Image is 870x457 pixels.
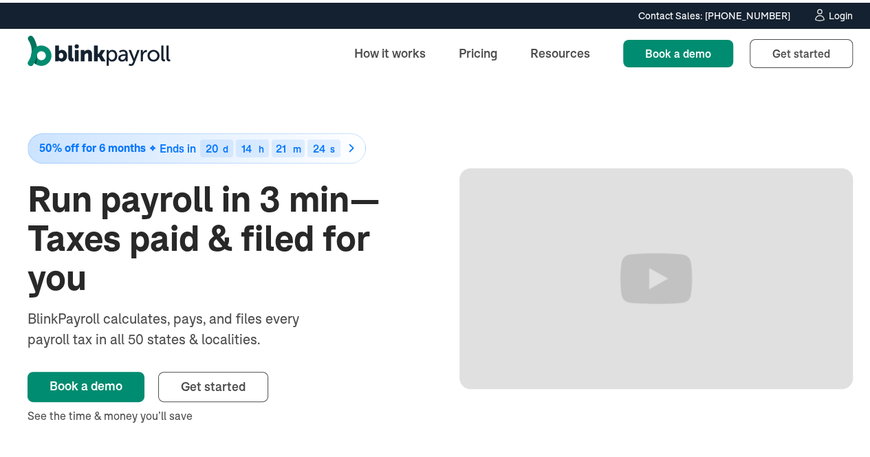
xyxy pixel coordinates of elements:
div: d [223,142,228,151]
a: home [28,33,171,69]
span: 24 [313,139,325,153]
span: 20 [206,139,219,153]
a: Resources [519,36,601,65]
a: How it works [343,36,437,65]
a: Login [812,5,853,21]
span: 14 [241,139,252,153]
a: Get started [158,369,268,399]
div: Contact Sales: [PHONE_NUMBER] [638,6,790,21]
span: Get started [181,376,246,392]
a: Get started [750,36,853,65]
div: Login [829,8,853,18]
a: Book a demo [28,369,144,399]
a: Book a demo [623,37,733,65]
span: 50% off for 6 months [39,140,146,151]
a: 50% off for 6 monthsEnds in20d14h21m24s [28,131,421,161]
span: 21 [276,139,286,153]
div: h [259,142,264,151]
span: Book a demo [645,44,711,58]
iframe: Run Payroll in 3 min with BlinkPayroll [459,166,853,386]
div: s [330,142,335,151]
div: BlinkPayroll calculates, pays, and files every payroll tax in all 50 states & localities. [28,306,336,347]
span: Get started [772,44,830,58]
div: m [293,142,301,151]
h1: Run payroll in 3 min—Taxes paid & filed for you [28,177,421,296]
a: Pricing [448,36,508,65]
div: See the time & money you’ll save [28,405,421,421]
span: Ends in [160,139,196,153]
